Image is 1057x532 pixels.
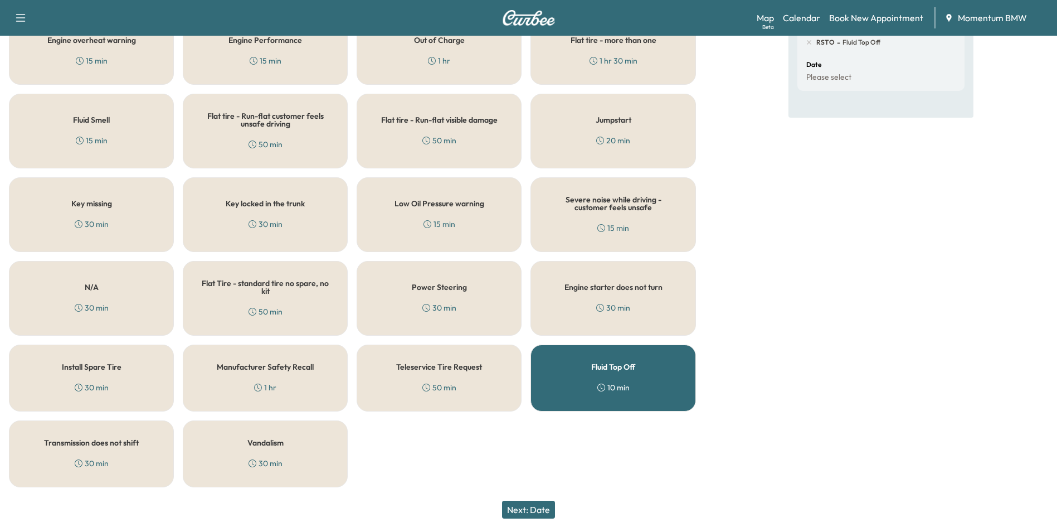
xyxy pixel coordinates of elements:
h5: Jumpstart [596,116,631,124]
h5: Engine starter does not turn [564,283,663,291]
div: 30 min [75,302,109,313]
span: Fluid Top Off [840,38,880,47]
h6: Date [806,61,821,68]
p: Please select [806,72,851,83]
div: 50 min [422,382,456,393]
button: Next: Date [502,501,555,519]
a: Calendar [783,11,820,25]
a: Book New Appointment [829,11,923,25]
div: 15 min [76,55,108,66]
h5: Engine overheat warning [47,36,136,44]
h5: Manufacturer Safety Recall [217,363,314,371]
div: 30 min [75,382,109,393]
div: 1 hr [428,55,450,66]
div: 30 min [75,458,109,469]
a: MapBeta [757,11,774,25]
h5: Fluid Top Off [591,363,635,371]
h5: Power Steering [412,283,467,291]
h5: Flat tire - Run-flat customer feels unsafe driving [201,112,329,128]
h5: Engine Performance [228,36,302,44]
h5: Install Spare Tire [62,363,121,371]
h5: Flat Tire - standard tire no spare, no kit [201,279,329,295]
h5: Fluid Smell [73,116,110,124]
div: 15 min [76,135,108,146]
div: 15 min [597,223,629,234]
div: 30 min [596,302,630,313]
div: 50 min [422,135,456,146]
div: 15 min [250,55,281,66]
div: 1 hr 30 min [590,55,637,66]
div: 30 min [75,219,109,230]
div: 30 min [249,458,282,469]
img: Curbee Logo [502,10,556,26]
div: 20 min [596,135,630,146]
div: 30 min [422,302,456,313]
h5: Teleservice Tire Request [396,363,482,371]
h5: Flat tire - more than one [571,36,656,44]
h5: Flat tire - Run-flat visible damage [381,116,498,124]
h5: Transmission does not shift [44,439,139,447]
h5: Out of Charge [414,36,465,44]
h5: N/A [85,283,99,291]
div: 50 min [249,139,282,150]
div: 30 min [249,219,282,230]
h5: Key missing [71,200,112,207]
span: - [835,37,840,48]
h5: Severe noise while driving - customer feels unsafe [549,196,677,211]
span: Momentum BMW [958,11,1027,25]
div: 10 min [597,382,630,393]
div: 1 hr [254,382,276,393]
span: RSTO [816,38,835,47]
div: 50 min [249,306,282,317]
h5: Low Oil Pressure warning [394,200,484,207]
h5: Vandalism [247,439,284,447]
div: Beta [762,23,774,31]
div: 15 min [423,219,455,230]
h5: Key locked in the trunk [226,200,305,207]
